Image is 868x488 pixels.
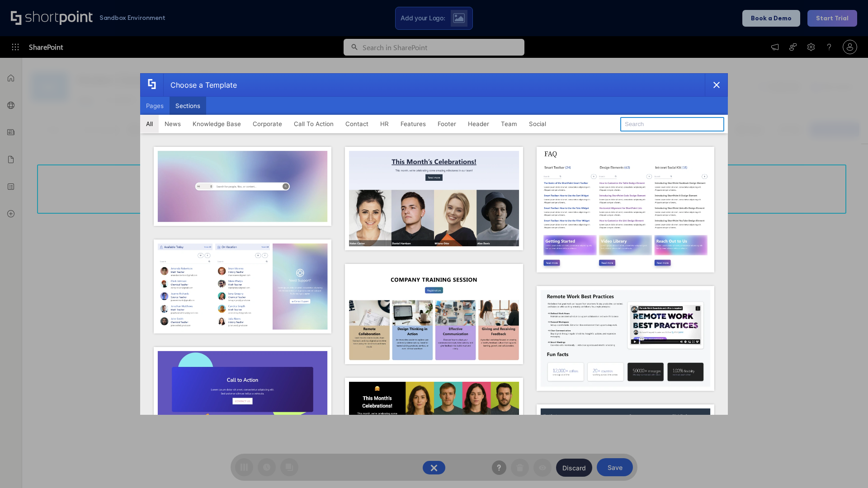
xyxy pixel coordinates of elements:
[374,115,395,133] button: HR
[140,97,170,115] button: Pages
[163,74,237,96] div: Choose a Template
[170,97,206,115] button: Sections
[140,73,728,415] div: template selector
[462,115,495,133] button: Header
[523,115,552,133] button: Social
[140,115,159,133] button: All
[620,117,724,131] input: Search
[247,115,288,133] button: Corporate
[705,383,868,488] iframe: Chat Widget
[495,115,523,133] button: Team
[395,115,432,133] button: Features
[432,115,462,133] button: Footer
[288,115,340,133] button: Call To Action
[187,115,247,133] button: Knowledge Base
[159,115,187,133] button: News
[340,115,374,133] button: Contact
